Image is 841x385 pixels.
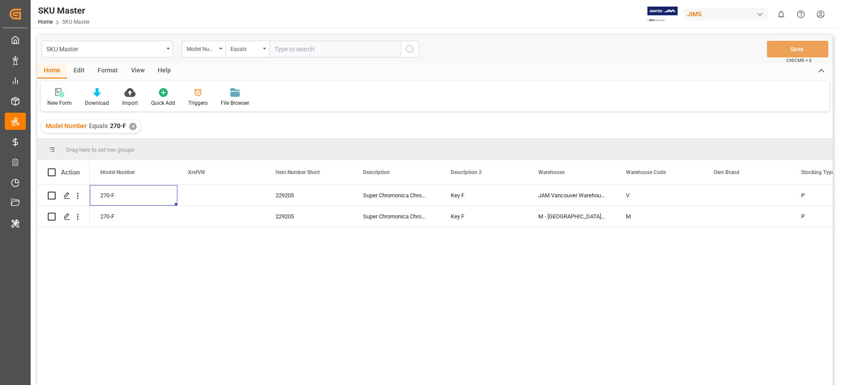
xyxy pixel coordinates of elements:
[791,4,811,24] button: Help Center
[85,99,109,107] div: Download
[38,4,90,17] div: SKU Master
[122,99,138,107] div: Import
[91,64,124,78] div: Format
[182,41,226,57] button: open menu
[265,206,353,227] div: 229205
[714,169,739,175] span: Own Brand
[647,7,678,22] img: Exertis%20JAM%20-%20Email%20Logo.jpg_1722504956.jpg
[226,41,269,57] button: open menu
[124,64,151,78] div: View
[37,64,67,78] div: Home
[221,99,249,107] div: File Browser
[615,206,703,227] div: M
[66,146,134,153] span: Drag here to set row groups
[89,122,108,129] span: Equals
[451,169,482,175] span: Description 2
[615,185,703,206] div: V
[265,185,353,206] div: 229205
[129,123,137,130] div: ✕
[353,185,440,206] div: Super Chromonica Chromatic
[353,206,440,227] div: Super Chromonica Chromatic
[61,168,80,176] div: Action
[401,41,419,57] button: search button
[230,43,260,53] div: Equals
[528,185,615,206] div: JAM Vancouver Warehouse
[46,43,163,54] div: SKU Master
[440,206,528,227] div: Key F
[684,8,768,21] div: JIMS
[363,169,390,175] span: Description
[47,99,72,107] div: New Form
[188,169,205,175] span: XrefVN
[188,99,208,107] div: Triggers
[46,122,87,129] span: Model Number
[276,169,320,175] span: Item Number Short
[538,169,565,175] span: Warehouse
[100,169,135,175] span: Model Number
[90,206,177,227] div: 270-F
[67,64,91,78] div: Edit
[771,4,791,24] button: show 0 new notifications
[110,122,126,129] span: 270-F
[37,206,90,227] div: Press SPACE to select this row.
[151,99,175,107] div: Quick Add
[37,185,90,206] div: Press SPACE to select this row.
[90,185,177,206] div: 270-F
[42,41,173,57] button: open menu
[151,64,177,78] div: Help
[440,185,528,206] div: Key F
[684,6,771,22] button: JIMS
[269,41,401,57] input: Type to search
[528,206,615,227] div: M - [GEOGRAPHIC_DATA] A-Stock
[626,169,666,175] span: Warehouse Code
[801,169,834,175] span: Stocking Type
[187,43,216,53] div: Model Number
[767,41,828,57] button: Save
[38,19,53,25] a: Home
[786,57,812,64] span: Ctrl/CMD + S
